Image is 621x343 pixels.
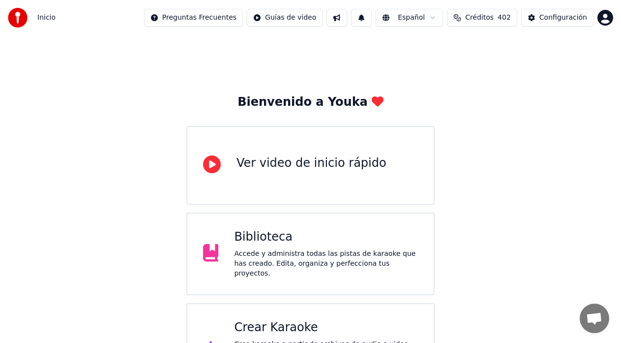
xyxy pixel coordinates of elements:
[144,9,243,27] button: Preguntas Frecuentes
[465,13,494,23] span: Créditos
[237,94,384,110] div: Bienvenido a Youka
[37,13,56,23] span: Inicio
[37,13,56,23] nav: breadcrumb
[237,156,386,171] div: Ver video de inicio rápido
[498,13,511,23] span: 402
[234,320,418,336] div: Crear Karaoke
[247,9,323,27] button: Guías de video
[8,8,28,28] img: youka
[447,9,517,27] button: Créditos402
[521,9,593,27] button: Configuración
[234,249,418,279] div: Accede y administra todas las pistas de karaoke que has creado. Edita, organiza y perfecciona tus...
[539,13,587,23] div: Configuración
[580,304,609,333] div: Chat abierto
[234,229,418,245] div: Biblioteca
